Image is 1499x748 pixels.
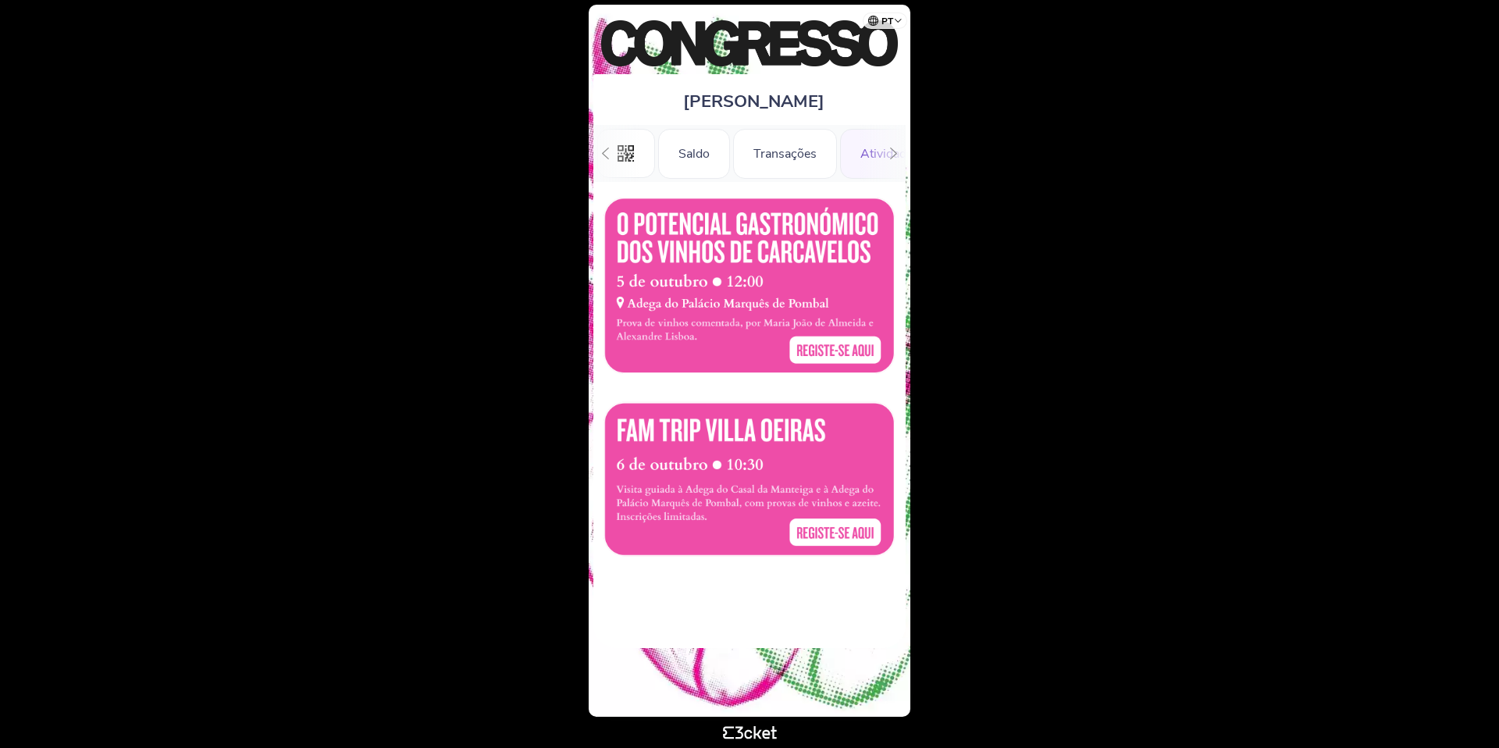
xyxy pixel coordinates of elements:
[733,129,837,179] div: Transações
[601,20,898,66] img: Congresso de Cozinha
[733,144,837,161] a: Transações
[658,144,730,161] a: Saldo
[840,129,939,179] div: Atividades
[601,401,898,579] img: b8078ddc17f9409083833cc2727b226d.webp
[683,90,824,113] span: [PERSON_NAME]
[601,198,898,376] img: 39073c3dac854cc78e4f456820e57207.webp
[658,129,730,179] div: Saldo
[840,144,939,161] a: Atividades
